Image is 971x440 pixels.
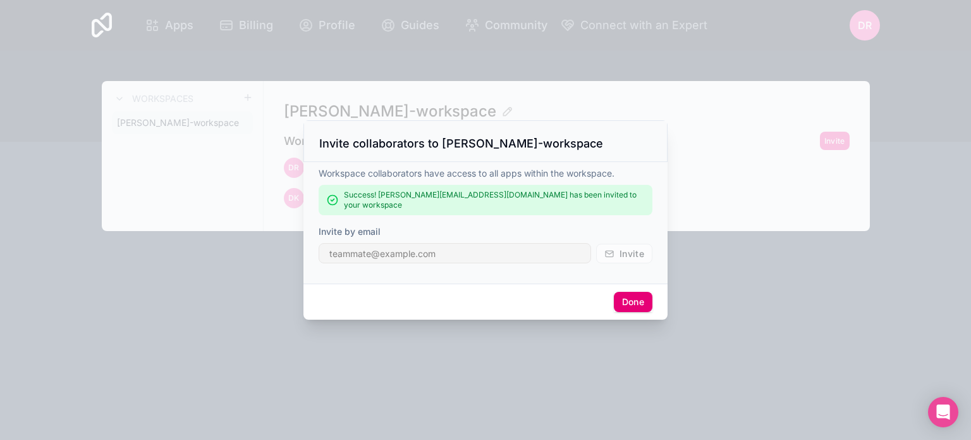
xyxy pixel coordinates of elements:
p: Workspace collaborators have access to all apps within the workspace. [319,167,652,180]
input: teammate@example.com [319,243,591,263]
h3: Invite collaborators to [PERSON_NAME]-workspace [319,136,603,151]
button: Done [614,292,652,312]
label: Invite by email [319,225,381,238]
p: Success! [PERSON_NAME][EMAIL_ADDRESS][DOMAIN_NAME] has been invited to your workspace [344,190,645,210]
div: Open Intercom Messenger [928,397,958,427]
